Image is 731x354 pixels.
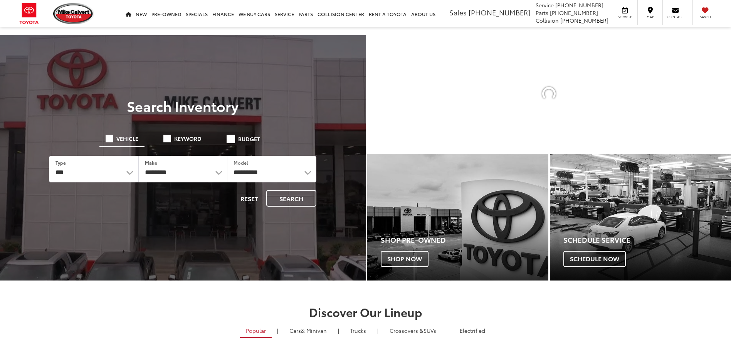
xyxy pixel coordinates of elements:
[32,98,333,114] h3: Search Inventory
[145,159,157,166] label: Make
[563,236,731,244] h4: Schedule Service
[234,159,248,166] label: Model
[536,17,559,24] span: Collision
[445,327,450,334] li: |
[375,327,380,334] li: |
[454,324,491,337] a: Electrified
[384,324,442,337] a: SUVs
[563,251,626,267] span: Schedule Now
[550,9,598,17] span: [PHONE_NUMBER]
[55,159,66,166] label: Type
[555,1,603,9] span: [PHONE_NUMBER]
[667,14,684,19] span: Contact
[284,324,333,337] a: Cars
[367,154,548,281] a: Shop Pre-Owned Shop Now
[275,327,280,334] li: |
[240,324,272,338] a: Popular
[550,154,731,281] a: Schedule Service Schedule Now
[53,3,94,24] img: Mike Calvert Toyota
[344,324,372,337] a: Trucks
[336,327,341,334] li: |
[697,14,714,19] span: Saved
[238,136,260,142] span: Budget
[536,1,554,9] span: Service
[469,7,530,17] span: [PHONE_NUMBER]
[367,154,548,281] div: Toyota
[116,136,138,141] span: Vehicle
[449,7,467,17] span: Sales
[536,9,548,17] span: Parts
[301,327,327,334] span: & Minivan
[266,190,316,207] button: Search
[94,306,637,318] h2: Discover Our Lineup
[381,236,548,244] h4: Shop Pre-Owned
[174,136,202,141] span: Keyword
[381,251,429,267] span: Shop Now
[550,154,731,281] div: Toyota
[234,190,265,207] button: Reset
[560,17,608,24] span: [PHONE_NUMBER]
[642,14,659,19] span: Map
[616,14,634,19] span: Service
[390,327,423,334] span: Crossovers &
